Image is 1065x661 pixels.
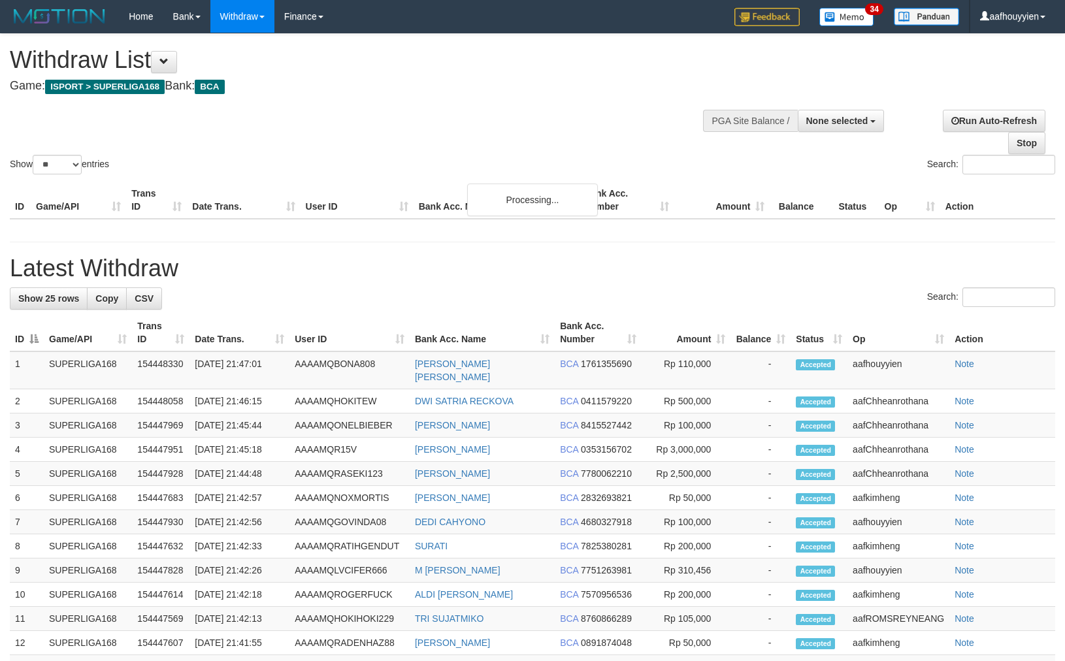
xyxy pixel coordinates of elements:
h1: Withdraw List [10,47,697,73]
td: [DATE] 21:42:57 [189,486,289,510]
th: Bank Acc. Name: activate to sort column ascending [410,314,555,351]
img: panduan.png [894,8,959,25]
td: SUPERLIGA168 [44,534,132,558]
td: - [730,510,791,534]
td: 154448058 [132,389,189,413]
td: 154447683 [132,486,189,510]
a: Note [955,565,974,575]
a: [PERSON_NAME] [415,492,490,503]
span: Show 25 rows [18,293,79,304]
a: SURATI [415,541,448,551]
td: aafChheanrothana [847,438,949,462]
td: Rp 200,000 [642,534,731,558]
td: AAAAMQONELBIEBER [289,413,410,438]
td: 3 [10,413,44,438]
a: Note [955,492,974,503]
span: BCA [560,420,578,430]
td: aafkimheng [847,583,949,607]
td: 4 [10,438,44,462]
td: - [730,413,791,438]
td: AAAAMQNOXMORTIS [289,486,410,510]
td: aafkimheng [847,631,949,655]
td: [DATE] 21:42:26 [189,558,289,583]
div: PGA Site Balance / [703,110,797,132]
td: AAAAMQROGERFUCK [289,583,410,607]
a: Note [955,517,974,527]
td: 154447632 [132,534,189,558]
th: Op: activate to sort column ascending [847,314,949,351]
td: 154447930 [132,510,189,534]
td: aafROMSREYNEANG [847,607,949,631]
span: BCA [560,637,578,648]
td: - [730,351,791,389]
th: Status [833,182,879,219]
span: Accepted [796,614,835,625]
span: Copy [95,293,118,304]
td: aafhouyyien [847,510,949,534]
span: Accepted [796,396,835,408]
th: Balance: activate to sort column ascending [730,314,791,351]
img: Feedback.jpg [734,8,800,26]
th: Bank Acc. Number: activate to sort column ascending [555,314,641,351]
span: 34 [865,3,883,15]
td: [DATE] 21:45:18 [189,438,289,462]
img: MOTION_logo.png [10,7,109,26]
a: DEDI CAHYONO [415,517,485,527]
td: 7 [10,510,44,534]
td: [DATE] 21:44:48 [189,462,289,486]
td: 154447828 [132,558,189,583]
label: Search: [927,155,1055,174]
td: AAAAMQR15V [289,438,410,462]
span: CSV [135,293,154,304]
td: 12 [10,631,44,655]
span: BCA [560,444,578,455]
span: Copy 7751263981 to clipboard [581,565,632,575]
a: [PERSON_NAME] [415,444,490,455]
td: [DATE] 21:45:44 [189,413,289,438]
td: aafChheanrothana [847,389,949,413]
td: AAAAMQBONA808 [289,351,410,389]
td: - [730,583,791,607]
td: - [730,607,791,631]
span: Accepted [796,638,835,649]
td: SUPERLIGA168 [44,510,132,534]
span: Copy 7570956536 to clipboard [581,589,632,600]
td: Rp 200,000 [642,583,731,607]
td: Rp 3,000,000 [642,438,731,462]
span: Accepted [796,359,835,370]
th: Op [879,182,940,219]
th: Trans ID: activate to sort column ascending [132,314,189,351]
span: Accepted [796,445,835,456]
td: aafkimheng [847,486,949,510]
span: BCA [560,541,578,551]
td: Rp 2,500,000 [642,462,731,486]
span: BCA [560,468,578,479]
a: Note [955,589,974,600]
span: Copy 8415527442 to clipboard [581,420,632,430]
a: DWI SATRIA RECKOVA [415,396,514,406]
th: ID [10,182,31,219]
th: User ID: activate to sort column ascending [289,314,410,351]
span: Accepted [796,590,835,601]
td: AAAAMQRADENHAZ88 [289,631,410,655]
a: M [PERSON_NAME] [415,565,500,575]
span: Accepted [796,493,835,504]
td: Rp 50,000 [642,486,731,510]
label: Search: [927,287,1055,307]
td: [DATE] 21:42:18 [189,583,289,607]
td: aafhouyyien [847,558,949,583]
td: - [730,534,791,558]
span: Copy 7780062210 to clipboard [581,468,632,479]
th: User ID [301,182,414,219]
a: [PERSON_NAME] [415,420,490,430]
td: 6 [10,486,44,510]
h1: Latest Withdraw [10,255,1055,282]
th: Bank Acc. Name [414,182,579,219]
a: Copy [87,287,127,310]
span: Copy 2832693821 to clipboard [581,492,632,503]
span: BCA [560,517,578,527]
td: 154447569 [132,607,189,631]
span: BCA [560,565,578,575]
th: ID: activate to sort column descending [10,314,44,351]
span: Copy 0891874048 to clipboard [581,637,632,648]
